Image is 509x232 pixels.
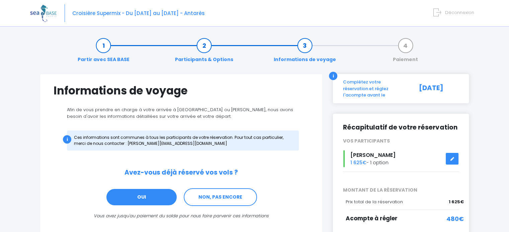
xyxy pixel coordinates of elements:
div: [DATE] [411,79,464,98]
div: Ces informations sont communes à tous les participants de votre réservation. Pour tout cas partic... [67,131,299,151]
h2: Avez-vous déjà réservé vos vols ? [54,169,309,177]
span: Prix total de la réservation [346,199,403,205]
i: Vous avez jusqu'au paiement du solde pour nous faire parvenir ces informations [94,213,269,219]
a: OUI [106,188,177,206]
span: Croisière Supermix - Du [DATE] au [DATE] - Antarès [72,10,205,17]
div: - 1 option [338,150,464,167]
span: 480€ [446,214,464,223]
a: Partir avec SEA BASE [74,42,133,63]
div: i [63,135,71,144]
span: MONTANT DE LA RÉSERVATION [338,187,464,194]
span: [PERSON_NAME] [350,151,396,159]
div: Complétez votre réservation et réglez l'acompte avant le [338,79,411,98]
a: Paiement [390,42,421,63]
h2: Récapitulatif de votre réservation [343,124,459,132]
span: 1 625€ [449,199,464,205]
span: 1 625€ [350,159,366,166]
h1: Informations de voyage [54,84,309,97]
div: VOS PARTICIPANTS [338,138,464,145]
div: i [329,72,337,80]
a: NON, PAS ENCORE [184,188,257,206]
a: Participants & Options [172,42,237,63]
p: Afin de vous prendre en charge à votre arrivée à [GEOGRAPHIC_DATA] ou [PERSON_NAME], nous avons b... [54,106,309,120]
a: Informations de voyage [270,42,339,63]
span: Déconnexion [445,9,474,16]
span: Acompte à régler [346,214,398,222]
